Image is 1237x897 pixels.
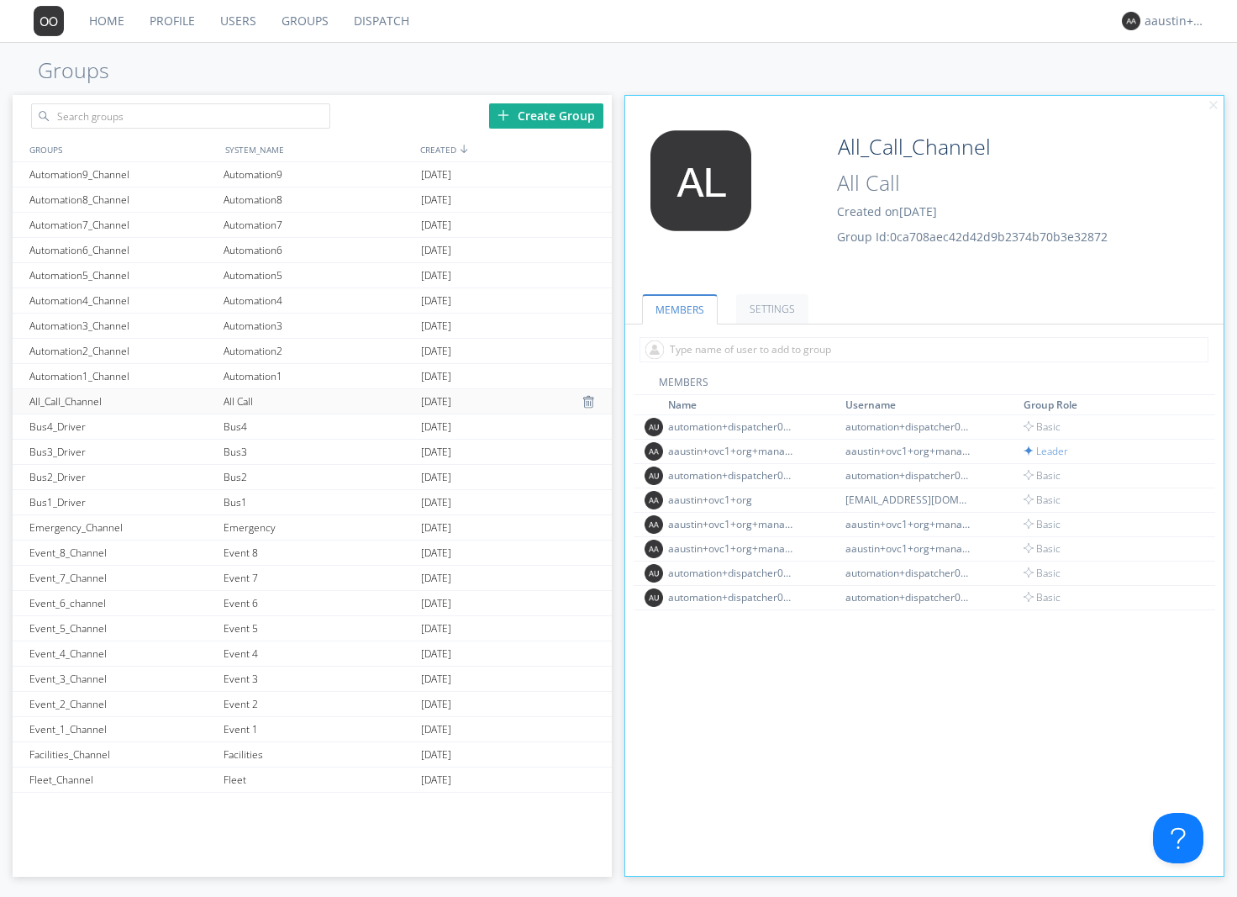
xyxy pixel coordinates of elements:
[13,616,612,641] a: Event_5_ChannelEvent 5[DATE]
[25,137,217,161] div: GROUPS
[221,137,416,161] div: SYSTEM_NAME
[13,213,612,238] a: Automation7_ChannelAutomation7[DATE]
[421,364,451,389] span: [DATE]
[421,667,451,692] span: [DATE]
[645,442,663,461] img: 373638.png
[25,667,219,691] div: Event_3_Channel
[13,440,612,465] a: Bus3_DriverBus3[DATE]
[219,187,417,212] div: Automation8
[1024,468,1061,483] span: Basic
[421,742,451,768] span: [DATE]
[13,389,612,414] a: All_Call_ChannelAll Call[DATE]
[25,238,219,262] div: Automation6_Channel
[421,641,451,667] span: [DATE]
[845,517,971,531] div: aaustin+ovc1+org+manager3
[421,238,451,263] span: [DATE]
[421,263,451,288] span: [DATE]
[13,641,612,667] a: Event_4_ChannelEvent 4[DATE]
[845,493,971,507] div: [EMAIL_ADDRESS][DOMAIN_NAME]
[219,440,417,464] div: Bus3
[645,588,663,607] img: 373638.png
[421,389,451,414] span: [DATE]
[219,692,417,716] div: Event 2
[25,364,219,388] div: Automation1_Channel
[13,768,612,793] a: Fleet_ChannelFleet[DATE]
[845,444,971,458] div: aaustin+ovc1+org+manager2
[421,717,451,742] span: [DATE]
[831,167,1103,199] input: System Name
[421,591,451,616] span: [DATE]
[13,591,612,616] a: Event_6_channelEvent 6[DATE]
[645,491,663,509] img: 373638.png
[421,768,451,793] span: [DATE]
[25,213,219,237] div: Automation7_Channel
[13,793,612,818] a: Supervisors_ChannelSupervisors[DATE]
[421,414,451,440] span: [DATE]
[13,187,612,213] a: Automation8_ChannelAutomation8[DATE]
[640,337,1208,362] input: Type name of user to add to group
[34,6,64,36] img: 373638.png
[1024,419,1061,434] span: Basic
[645,467,663,485] img: 373638.png
[25,414,219,439] div: Bus4_Driver
[25,440,219,464] div: Bus3_Driver
[13,742,612,768] a: Facilities_ChannelFacilities[DATE]
[25,263,219,288] div: Automation5_Channel
[25,591,219,615] div: Event_6_channel
[845,419,971,434] div: automation+dispatcher0012+ovc1+org
[421,515,451,541] span: [DATE]
[668,541,794,556] div: aaustin+ovc1+org+manager
[25,490,219,514] div: Bus1_Driver
[25,742,219,767] div: Facilities_Channel
[219,515,417,540] div: Emergency
[845,590,971,604] div: automation+dispatcher0013+ovc1+org
[219,389,417,414] div: All Call
[421,288,451,314] span: [DATE]
[421,187,451,213] span: [DATE]
[13,490,612,515] a: Bus1_DriverBus1[DATE]
[421,616,451,641] span: [DATE]
[837,229,1108,245] span: Group Id: 0ca708aec42d42d9b2374b70b3e32872
[25,515,219,540] div: Emergency_Channel
[1024,566,1061,580] span: Basic
[645,540,663,558] img: 373638.png
[13,566,612,591] a: Event_7_ChannelEvent 7[DATE]
[421,490,451,515] span: [DATE]
[25,187,219,212] div: Automation8_Channel
[219,566,417,590] div: Event 7
[421,793,451,818] span: [DATE]
[219,465,417,489] div: Bus2
[421,440,451,465] span: [DATE]
[421,162,451,187] span: [DATE]
[219,667,417,691] div: Event 3
[668,419,794,434] div: automation+dispatcher0012
[25,641,219,666] div: Event_4_Channel
[489,103,603,129] div: Create Group
[668,566,794,580] div: automation+dispatcher0014
[1024,493,1061,507] span: Basic
[13,314,612,339] a: Automation3_ChannelAutomation3[DATE]
[25,616,219,641] div: Event_5_Channel
[421,213,451,238] span: [DATE]
[25,465,219,489] div: Bus2_Driver
[638,130,764,231] img: 373638.png
[497,109,509,121] img: plus.svg
[25,162,219,187] div: Automation9_Channel
[219,213,417,237] div: Automation7
[219,793,417,817] div: Supervisors
[219,263,417,288] div: Automation5
[219,314,417,338] div: Automation3
[25,566,219,590] div: Event_7_Channel
[25,793,219,817] div: Supervisors_Channel
[219,541,417,565] div: Event 8
[25,389,219,414] div: All_Call_Channel
[421,541,451,566] span: [DATE]
[421,465,451,490] span: [DATE]
[13,162,612,187] a: Automation9_ChannelAutomation9[DATE]
[899,203,937,219] span: [DATE]
[13,288,612,314] a: Automation4_ChannelAutomation4[DATE]
[668,517,794,531] div: aaustin+ovc1+org+manager3
[219,591,417,615] div: Event 6
[13,238,612,263] a: Automation6_ChannelAutomation6[DATE]
[219,717,417,741] div: Event 1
